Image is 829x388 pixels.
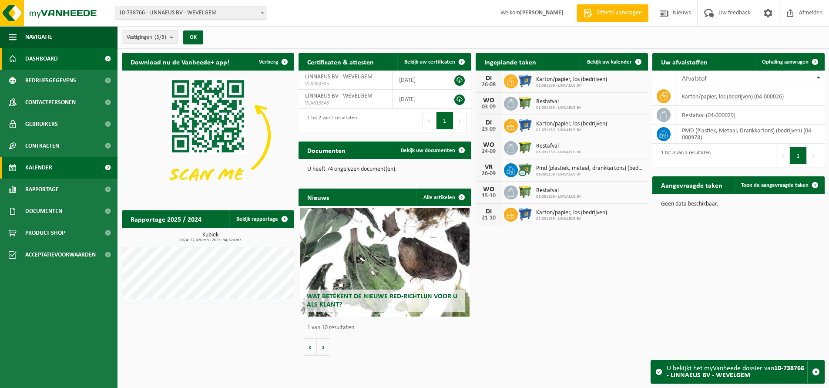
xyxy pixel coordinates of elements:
[536,128,607,133] span: 01-091139 - LINNAEUS BV
[790,147,807,164] button: 1
[436,112,453,129] button: 1
[25,157,52,179] span: Kalender
[480,82,497,88] div: 26-08
[536,187,581,194] span: Restafval
[807,147,820,164] button: Next
[183,30,203,44] button: OK
[518,118,533,132] img: WB-0660-HPE-BE-01
[518,73,533,88] img: WB-0660-HPE-BE-01
[126,232,294,243] h3: Kubiek
[536,172,644,177] span: 01-091139 - LINNAEUS BV
[404,59,455,65] span: Bekijk uw certificaten
[480,208,497,215] div: DI
[762,59,809,65] span: Ophaling aanvragen
[734,176,824,194] a: Toon de aangevraagde taken
[536,83,607,88] span: 01-091139 - LINNAEUS BV
[577,4,648,22] a: Offerte aanvragen
[25,91,76,113] span: Contactpersonen
[416,189,470,206] a: Alle artikelen
[667,361,807,383] div: U bekijkt het myVanheede dossier van
[755,53,824,71] a: Ophaling aanvragen
[127,31,166,44] span: Vestigingen
[652,176,731,193] h2: Aangevraagde taken
[423,112,436,129] button: Previous
[518,206,533,221] img: WB-0660-HPE-BE-01
[661,201,816,207] p: Geen data beschikbaar.
[259,59,278,65] span: Verberg
[536,165,644,172] span: Pmd (plastiek, metaal, drankkartons) (bedrijven)
[480,193,497,199] div: 15-10
[536,150,581,155] span: 01-091139 - LINNAEUS BV
[518,184,533,199] img: WB-1100-HPE-GN-50
[307,293,457,308] span: Wat betekent de nieuwe RED-richtlijn voor u als klant?
[520,10,564,16] strong: [PERSON_NAME]
[536,216,607,222] span: 01-091139 - LINNAEUS BV
[305,81,386,88] span: VLA900385
[594,9,644,17] span: Offerte aanvragen
[675,106,825,125] td: restafval (04-000029)
[675,87,825,106] td: karton/papier, los (bedrijven) (04-000026)
[299,189,338,206] h2: Nieuws
[536,98,581,105] span: Restafval
[480,142,497,148] div: WO
[394,142,470,159] a: Bekijk uw documenten
[536,105,581,111] span: 01-091139 - LINNAEUS BV
[303,338,317,356] button: Vorige
[776,147,790,164] button: Previous
[122,30,178,44] button: Vestigingen(3/3)
[122,71,294,200] img: Download de VHEPlus App
[305,74,373,80] span: LINNAEUS BV - WEVELGEM
[480,104,497,110] div: 03-09
[25,48,58,70] span: Dashboard
[652,53,716,70] h2: Uw afvalstoffen
[25,135,59,157] span: Contracten
[480,119,497,126] div: DI
[25,113,58,135] span: Gebruikers
[536,194,581,199] span: 01-091139 - LINNAEUS BV
[536,209,607,216] span: Karton/papier, los (bedrijven)
[536,121,607,128] span: Karton/papier, los (bedrijven)
[675,125,825,144] td: PMD (Plastiek, Metaal, Drankkartons) (bedrijven) (04-000978)
[299,142,354,159] h2: Documenten
[393,71,441,90] td: [DATE]
[25,200,62,222] span: Documenten
[307,325,467,331] p: 1 van 10 resultaten
[536,143,581,150] span: Restafval
[518,162,533,177] img: WB-0660-CU
[115,7,267,20] span: 10-738766 - LINNAEUS BV - WEVELGEM
[154,34,166,40] count: (3/3)
[480,186,497,193] div: WO
[25,244,96,266] span: Acceptatievoorwaarden
[303,111,357,130] div: 1 tot 2 van 2 resultaten
[480,171,497,177] div: 26-09
[657,146,711,165] div: 1 tot 3 van 3 resultaten
[536,76,607,83] span: Karton/papier, los (bedrijven)
[25,222,65,244] span: Product Shop
[299,53,383,70] h2: Certificaten & attesten
[397,53,470,71] a: Bekijk uw certificaten
[453,112,467,129] button: Next
[122,53,238,70] h2: Download nu de Vanheede+ app!
[305,93,373,99] span: LINNAEUS BV - WEVELGEM
[480,164,497,171] div: VR
[667,365,804,379] strong: 10-738766 - LINNAEUS BV - WEVELGEM
[122,210,210,227] h2: Rapportage 2025 / 2024
[305,100,386,107] span: VLA613346
[126,238,294,243] span: 2024: 77,020 m3 - 2025: 34,820 m3
[518,140,533,155] img: WB-1100-HPE-GN-50
[317,338,330,356] button: Volgende
[229,210,293,228] a: Bekijk rapportage
[300,208,469,317] a: Wat betekent de nieuwe RED-richtlijn voor u als klant?
[307,166,462,172] p: U heeft 74 ongelezen document(en).
[401,148,455,153] span: Bekijk uw documenten
[480,148,497,155] div: 24-09
[115,7,267,19] span: 10-738766 - LINNAEUS BV - WEVELGEM
[25,70,76,91] span: Bedrijfsgegevens
[480,126,497,132] div: 23-09
[682,75,707,82] span: Afvalstof
[480,97,497,104] div: WO
[480,215,497,221] div: 21-10
[518,95,533,110] img: WB-1100-HPE-GN-50
[480,75,497,82] div: DI
[587,59,632,65] span: Bekijk uw kalender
